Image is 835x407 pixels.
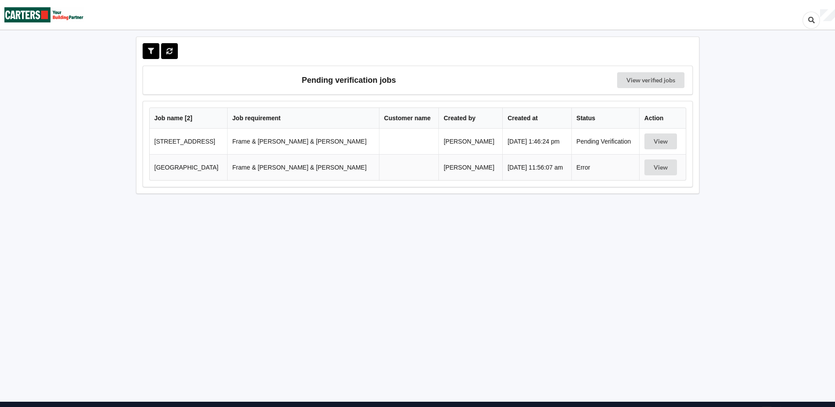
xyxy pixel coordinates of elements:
th: Created by [438,108,502,129]
div: User Profile [820,9,835,22]
td: [DATE] 1:46:24 pm [502,129,571,154]
td: [GEOGRAPHIC_DATA] [150,154,227,180]
img: Carters [4,0,84,29]
td: [STREET_ADDRESS] [150,129,227,154]
h3: Pending verification jobs [149,72,549,88]
td: Pending Verification [571,129,639,154]
button: View [644,159,677,175]
a: View [644,164,679,171]
td: [PERSON_NAME] [438,154,502,180]
td: Frame & [PERSON_NAME] & [PERSON_NAME] [227,129,379,154]
td: Error [571,154,639,180]
th: Job requirement [227,108,379,129]
th: Action [639,108,686,129]
td: Frame & [PERSON_NAME] & [PERSON_NAME] [227,154,379,180]
a: View [644,138,679,145]
th: Customer name [379,108,438,129]
th: Job name [ 2 ] [150,108,227,129]
th: Status [571,108,639,129]
button: View [644,133,677,149]
td: [DATE] 11:56:07 am [502,154,571,180]
a: View verified jobs [617,72,684,88]
th: Created at [502,108,571,129]
td: [PERSON_NAME] [438,129,502,154]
